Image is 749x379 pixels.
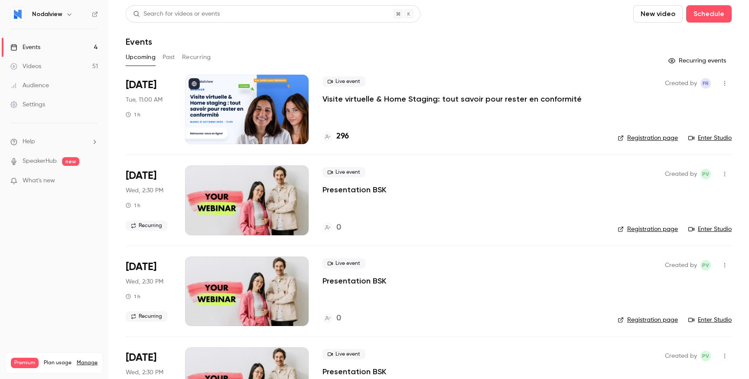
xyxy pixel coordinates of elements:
[23,176,55,185] span: What's new
[700,169,711,179] span: Paul Vérine
[126,351,156,365] span: [DATE]
[23,137,35,146] span: Help
[182,50,211,64] button: Recurring
[126,277,163,286] span: Wed, 2:30 PM
[322,349,365,359] span: Live event
[10,62,41,71] div: Videos
[322,185,386,195] a: Presentation BSK
[665,260,697,270] span: Created by
[32,10,62,19] h6: Nodalview
[688,134,732,142] a: Enter Studio
[126,36,152,47] h1: Events
[700,351,711,361] span: Paul Vérine
[126,311,167,322] span: Recurring
[10,100,45,109] div: Settings
[126,78,156,92] span: [DATE]
[322,222,341,234] a: 0
[23,157,57,166] a: SpeakerHub
[618,225,678,234] a: Registration page
[702,169,709,179] span: PV
[686,5,732,23] button: Schedule
[10,43,40,52] div: Events
[688,225,732,234] a: Enter Studio
[633,5,683,23] button: New video
[11,7,25,21] img: Nodalview
[322,276,386,286] a: Presentation BSK
[618,316,678,324] a: Registration page
[665,169,697,179] span: Created by
[322,366,386,377] a: Presentation BSK
[336,222,341,234] h4: 0
[336,313,341,324] h4: 0
[322,76,365,87] span: Live event
[44,359,72,366] span: Plan usage
[10,81,49,90] div: Audience
[665,78,697,89] span: Created by
[126,169,156,183] span: [DATE]
[126,165,171,235] div: Jul 29 Wed, 2:30 PM (Europe/Paris)
[322,258,365,269] span: Live event
[665,351,697,361] span: Created by
[322,167,365,178] span: Live event
[700,260,711,270] span: Paul Vérine
[126,75,171,144] div: Oct 21 Tue, 11:00 AM (Europe/Brussels)
[10,137,98,146] li: help-dropdown-opener
[618,134,678,142] a: Registration page
[336,131,349,142] h4: 296
[77,359,98,366] a: Manage
[126,111,140,118] div: 1 h
[126,202,140,209] div: 1 h
[11,358,39,368] span: Premium
[322,313,341,324] a: 0
[322,131,349,142] a: 296
[700,78,711,89] span: Florence Robert
[664,54,732,68] button: Recurring events
[702,260,709,270] span: PV
[126,50,156,64] button: Upcoming
[702,351,709,361] span: PV
[62,157,79,166] span: new
[126,368,163,377] span: Wed, 2:30 PM
[133,10,220,19] div: Search for videos or events
[163,50,175,64] button: Past
[126,221,167,231] span: Recurring
[88,177,98,185] iframe: Noticeable Trigger
[126,186,163,195] span: Wed, 2:30 PM
[703,78,709,89] span: FR
[688,316,732,324] a: Enter Studio
[126,293,140,300] div: 1 h
[126,96,163,104] span: Tue, 11:00 AM
[126,257,171,326] div: Aug 26 Wed, 2:30 PM (Europe/Paris)
[126,260,156,274] span: [DATE]
[322,94,582,104] a: Visite virtuelle & Home Staging: tout savoir pour rester en conformité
